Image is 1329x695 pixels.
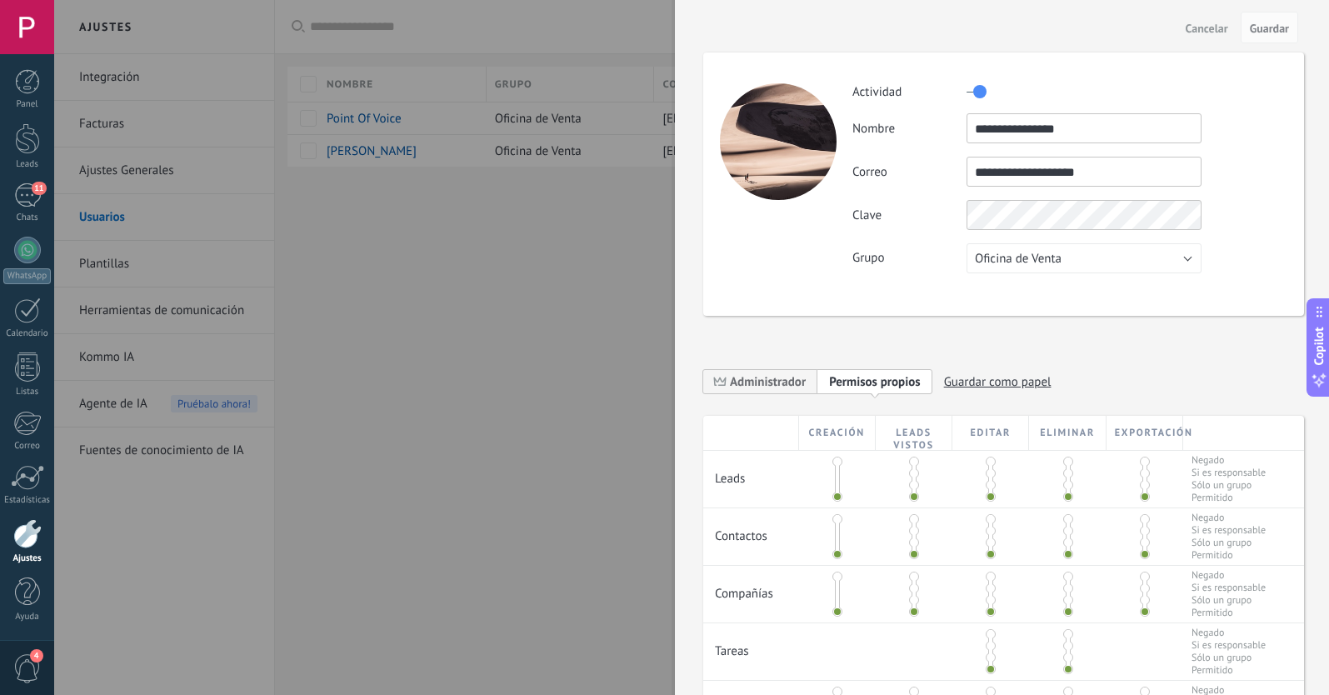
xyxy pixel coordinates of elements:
span: Si es responsable [1192,467,1266,479]
span: Si es responsable [1192,639,1266,652]
button: Guardar [1241,12,1298,43]
label: Grupo [852,250,967,266]
div: Correo [3,441,52,452]
span: Permisos propios [829,374,921,390]
div: Eliminar [1029,416,1106,450]
span: Permitido [1192,549,1266,562]
span: Negado [1192,569,1266,582]
div: Contactos [703,508,799,552]
label: Clave [852,207,967,223]
span: Sólo un grupo [1192,537,1266,549]
span: Cancelar [1186,22,1228,34]
div: Leads [3,159,52,170]
span: Administrador [730,374,806,390]
div: Panel [3,99,52,110]
div: Creación [799,416,876,450]
label: Correo [852,164,967,180]
div: Chats [3,212,52,223]
span: Si es responsable [1192,524,1266,537]
button: Cancelar [1179,14,1235,41]
button: Oficina de Venta [967,243,1202,273]
span: Permitido [1192,607,1266,619]
span: Negado [1192,627,1266,639]
span: Add new role [817,368,932,394]
span: Sólo un grupo [1192,652,1266,664]
span: Permitido [1192,664,1266,677]
div: Editar [952,416,1029,450]
div: WhatsApp [3,268,51,284]
div: Listas [3,387,52,397]
div: Ajustes [3,553,52,564]
span: Sólo un grupo [1192,479,1266,492]
div: Compañías [703,566,799,610]
div: Leads [703,451,799,495]
span: Permitido [1192,492,1266,504]
span: Guardar como papel [944,369,1052,395]
span: Negado [1192,512,1266,524]
span: Sólo un grupo [1192,594,1266,607]
span: Negado [1192,454,1266,467]
div: Ayuda [3,612,52,622]
span: Administrador [703,368,817,394]
div: Leads vistos [876,416,952,450]
div: Tareas [703,623,799,667]
div: Exportación [1107,416,1183,450]
label: Actividad [852,84,967,100]
span: Copilot [1311,327,1327,366]
span: Oficina de Venta [975,251,1062,267]
label: Nombre [852,121,967,137]
span: Guardar [1250,22,1289,34]
span: Si es responsable [1192,582,1266,594]
div: Estadísticas [3,495,52,506]
span: 4 [30,649,43,662]
div: Calendario [3,328,52,339]
span: 11 [32,182,46,195]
